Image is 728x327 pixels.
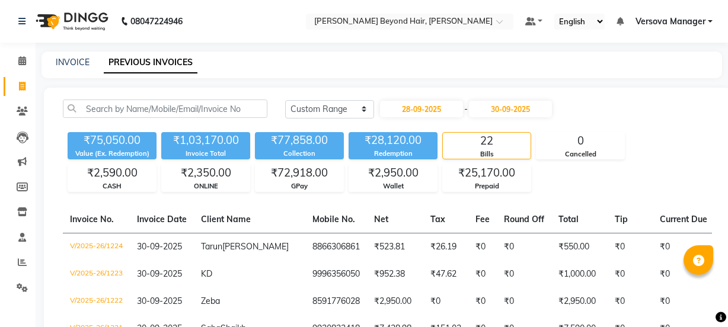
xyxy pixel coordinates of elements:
span: Invoice Date [137,214,187,225]
td: ₹2,950.00 [551,288,608,315]
td: 8591776028 [305,288,367,315]
div: ₹77,858.00 [255,132,344,149]
span: - [464,103,468,116]
span: [PERSON_NAME] [222,241,289,252]
span: Versova Manager [636,15,705,28]
input: Start Date [380,101,463,117]
span: Zeba [201,296,220,306]
span: Invoice No. [70,214,114,225]
div: 0 [537,133,624,149]
span: Tip [615,214,628,225]
td: ₹0 [468,288,497,315]
div: ₹1,03,170.00 [161,132,250,149]
td: ₹0 [468,261,497,288]
div: Wallet [349,181,437,191]
span: KD [201,268,212,279]
img: logo [30,5,111,38]
td: ₹0 [608,233,653,261]
td: ₹523.81 [367,233,423,261]
div: CASH [68,181,156,191]
span: Tax [430,214,445,225]
td: ₹0 [468,233,497,261]
div: 22 [443,133,531,149]
iframe: chat widget [678,280,716,315]
span: 30-09-2025 [137,296,182,306]
div: ₹2,950.00 [349,165,437,181]
div: ₹28,120.00 [349,132,438,149]
div: ONLINE [162,181,250,191]
td: ₹0 [653,288,714,315]
td: ₹0 [653,261,714,288]
span: Fee [475,214,490,225]
div: ₹72,918.00 [256,165,343,181]
span: Client Name [201,214,251,225]
span: Mobile No. [312,214,355,225]
div: ₹75,050.00 [68,132,157,149]
td: ₹550.00 [551,233,608,261]
input: End Date [469,101,552,117]
div: Cancelled [537,149,624,159]
div: Value (Ex. Redemption) [68,149,157,159]
div: ₹2,590.00 [68,165,156,181]
div: Collection [255,149,344,159]
td: ₹0 [497,233,551,261]
a: PREVIOUS INVOICES [104,52,197,73]
a: INVOICE [56,57,90,68]
div: Redemption [349,149,438,159]
td: 9996356050 [305,261,367,288]
td: ₹2,950.00 [367,288,423,315]
td: ₹47.62 [423,261,468,288]
td: ₹0 [653,233,714,261]
div: Bills [443,149,531,159]
td: ₹0 [497,288,551,315]
div: Prepaid [443,181,531,191]
b: 08047224946 [130,5,183,38]
div: GPay [256,181,343,191]
td: V/2025-26/1224 [63,233,130,261]
td: ₹952.38 [367,261,423,288]
td: V/2025-26/1223 [63,261,130,288]
span: Round Off [504,214,544,225]
span: 30-09-2025 [137,268,182,279]
td: ₹26.19 [423,233,468,261]
td: ₹1,000.00 [551,261,608,288]
td: 8866306861 [305,233,367,261]
td: ₹0 [423,288,468,315]
td: ₹0 [608,261,653,288]
div: ₹25,170.00 [443,165,531,181]
span: Net [374,214,388,225]
td: ₹0 [497,261,551,288]
div: ₹2,350.00 [162,165,250,181]
span: Tarun [201,241,222,252]
td: V/2025-26/1222 [63,288,130,315]
span: 30-09-2025 [137,241,182,252]
span: Current Due [660,214,707,225]
td: ₹0 [608,288,653,315]
span: Total [558,214,579,225]
input: Search by Name/Mobile/Email/Invoice No [63,100,267,118]
div: Invoice Total [161,149,250,159]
